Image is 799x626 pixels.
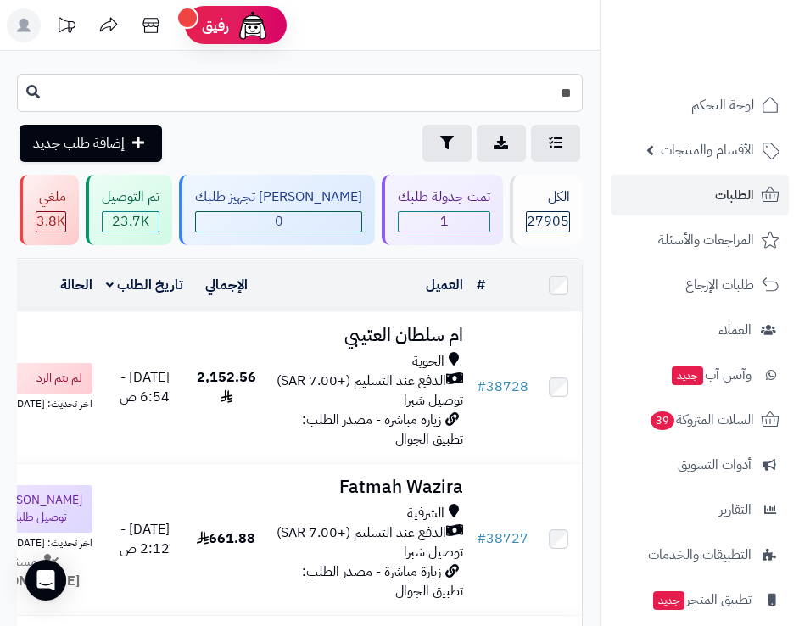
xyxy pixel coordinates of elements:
div: تم التوصيل [102,187,159,207]
span: 661.88 [197,528,255,549]
span: إضافة طلب جديد [33,133,125,154]
span: # [477,377,486,397]
a: طلبات الإرجاع [611,265,789,305]
div: تمت جدولة طلبك [398,187,490,207]
div: الكل [526,187,570,207]
a: لوحة التحكم [611,85,789,126]
img: logo-2.png [684,22,783,58]
span: [DATE] - 2:12 ص [120,519,170,559]
span: زيارة مباشرة - مصدر الطلب: تطبيق الجوال [302,410,463,450]
a: تطبيق المتجرجديد [611,579,789,620]
a: إضافة طلب جديد [20,125,162,162]
a: المراجعات والأسئلة [611,220,789,260]
a: العملاء [611,310,789,350]
span: الطلبات [715,183,754,207]
span: الدفع عند التسليم (+7.00 SAR) [277,523,446,543]
span: 1 [399,212,489,232]
a: العميل [426,275,463,295]
a: التطبيقات والخدمات [611,534,789,575]
a: تحديثات المنصة [45,8,87,47]
a: ملغي 3.8K [16,175,82,245]
span: طلبات الإرجاع [685,273,754,297]
span: الحوية [412,352,444,372]
span: لوحة التحكم [691,93,754,117]
a: #38728 [477,377,528,397]
a: الكل27905 [506,175,586,245]
span: 23.7K [103,212,159,232]
a: #38727 [477,528,528,549]
span: التطبيقات والخدمات [648,543,752,567]
a: تم التوصيل 23.7K [82,175,176,245]
span: 2,152.56 [197,367,256,407]
a: وآتس آبجديد [611,355,789,395]
div: ملغي [36,187,66,207]
a: الإجمالي [205,275,248,295]
span: لم يتم الرد [36,370,82,387]
div: 23681 [103,212,159,232]
span: 39 [650,411,675,431]
span: الأقسام والمنتجات [661,138,754,162]
span: وآتس آب [670,363,752,387]
span: # [477,528,486,549]
a: [PERSON_NAME] تجهيز طلبك 0 [176,175,378,245]
span: جديد [672,366,703,385]
span: تطبيق المتجر [651,588,752,612]
a: السلات المتروكة39 [611,400,789,440]
span: أدوات التسويق [678,453,752,477]
span: التقارير [719,498,752,522]
a: أدوات التسويق [611,444,789,485]
h3: Fatmah Wazira [270,478,463,497]
span: 0 [196,212,361,232]
span: 27905 [527,212,569,232]
span: [DATE] - 6:54 ص [120,367,170,407]
a: التقارير [611,489,789,530]
a: # [477,275,485,295]
span: العملاء [718,318,752,342]
span: توصيل شبرا [404,390,463,411]
div: Open Intercom Messenger [25,560,66,601]
span: زيارة مباشرة - مصدر الطلب: تطبيق الجوال [302,562,463,601]
a: الطلبات [611,175,789,215]
div: [PERSON_NAME] تجهيز طلبك [195,187,362,207]
a: تمت جدولة طلبك 1 [378,175,506,245]
span: الشرفية [407,504,444,523]
span: توصيل شبرا [404,542,463,562]
span: جديد [653,591,684,610]
h3: ام سلطان العتيبي [270,326,463,345]
a: الحالة [60,275,92,295]
span: المراجعات والأسئلة [658,228,754,252]
span: 3.8K [36,212,65,232]
img: ai-face.png [236,8,270,42]
a: تاريخ الطلب [106,275,183,295]
span: رفيق [202,15,229,36]
span: السلات المتروكة [649,408,754,432]
div: 3847 [36,212,65,232]
span: الدفع عند التسليم (+7.00 SAR) [277,372,446,391]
